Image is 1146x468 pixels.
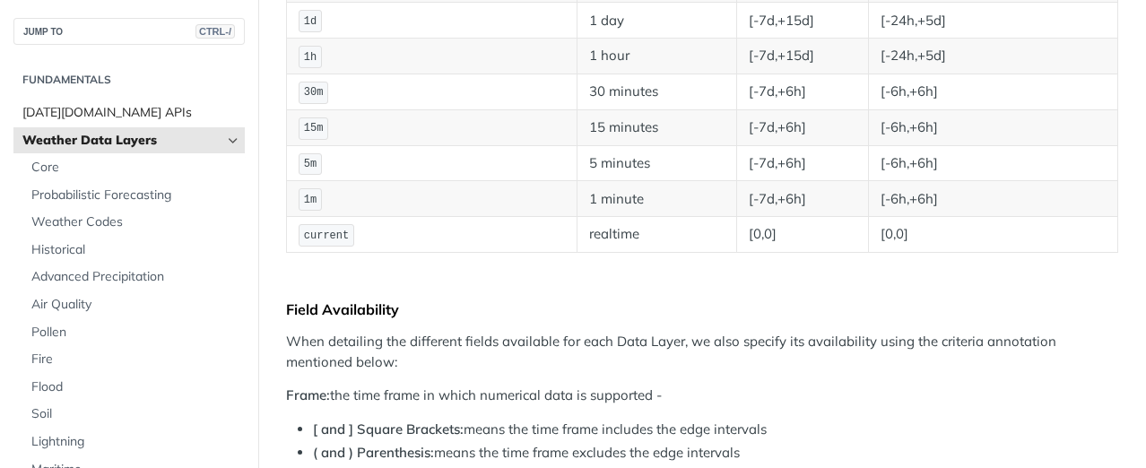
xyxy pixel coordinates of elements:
[577,39,737,74] td: 1 hour
[22,429,245,455] a: Lightning
[286,300,1118,318] div: Field Availability
[577,181,737,217] td: 1 minute
[22,291,245,318] a: Air Quality
[31,213,240,231] span: Weather Codes
[313,420,464,438] strong: [ and ] Square Brackets:
[868,145,1117,181] td: [-6h,+6h]
[286,332,1118,372] p: When detailing the different fields available for each Data Layer, we also specify its availabili...
[22,264,245,290] a: Advanced Precipitation
[868,3,1117,39] td: [-24h,+5d]
[22,374,245,401] a: Flood
[737,74,869,110] td: [-7d,+6h]
[286,386,330,403] strong: Frame:
[13,72,245,88] h2: Fundamentals
[577,74,737,110] td: 30 minutes
[22,154,245,181] a: Core
[22,104,240,122] span: [DATE][DOMAIN_NAME] APIs
[304,158,317,170] span: 5m
[31,324,240,342] span: Pollen
[13,127,245,154] a: Weather Data LayersHide subpages for Weather Data Layers
[31,268,240,286] span: Advanced Precipitation
[22,401,245,428] a: Soil
[22,346,245,373] a: Fire
[22,319,245,346] a: Pollen
[195,24,235,39] span: CTRL-/
[868,181,1117,217] td: [-6h,+6h]
[313,443,1118,464] li: means the time frame excludes the edge intervals
[737,39,869,74] td: [-7d,+15d]
[226,134,240,148] button: Hide subpages for Weather Data Layers
[737,109,869,145] td: [-7d,+6h]
[868,74,1117,110] td: [-6h,+6h]
[304,230,349,242] span: current
[31,433,240,451] span: Lightning
[22,182,245,209] a: Probabilistic Forecasting
[868,109,1117,145] td: [-6h,+6h]
[31,296,240,314] span: Air Quality
[286,386,1118,406] p: the time frame in which numerical data is supported -
[31,378,240,396] span: Flood
[304,122,324,134] span: 15m
[737,217,869,253] td: [0,0]
[577,217,737,253] td: realtime
[304,51,317,64] span: 1h
[737,181,869,217] td: [-7d,+6h]
[577,109,737,145] td: 15 minutes
[737,3,869,39] td: [-7d,+15d]
[868,39,1117,74] td: [-24h,+5d]
[304,15,317,28] span: 1d
[13,18,245,45] button: JUMP TOCTRL-/
[22,237,245,264] a: Historical
[313,420,1118,440] li: means the time frame includes the edge intervals
[313,444,434,461] strong: ( and ) Parenthesis:
[31,351,240,368] span: Fire
[22,132,221,150] span: Weather Data Layers
[31,159,240,177] span: Core
[304,86,324,99] span: 30m
[31,405,240,423] span: Soil
[577,3,737,39] td: 1 day
[577,145,737,181] td: 5 minutes
[868,217,1117,253] td: [0,0]
[304,194,317,206] span: 1m
[31,241,240,259] span: Historical
[13,100,245,126] a: [DATE][DOMAIN_NAME] APIs
[737,145,869,181] td: [-7d,+6h]
[31,186,240,204] span: Probabilistic Forecasting
[22,209,245,236] a: Weather Codes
